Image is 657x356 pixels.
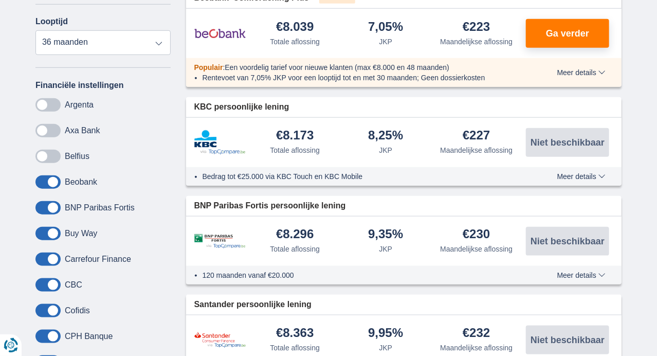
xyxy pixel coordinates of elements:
[194,21,246,46] img: product.pl.alt Beobank
[440,343,513,353] div: Maandelijkse aflossing
[463,129,490,143] div: €227
[463,228,490,242] div: €230
[35,81,124,90] label: Financiële instellingen
[379,244,392,254] div: JKP
[186,62,528,73] div: :
[379,343,392,353] div: JKP
[463,21,490,34] div: €223
[276,21,314,34] div: €8.039
[194,130,246,155] img: product.pl.alt KBC
[531,237,605,246] span: Niet beschikbaar
[276,228,314,242] div: €8.296
[203,270,520,280] li: 120 maanden vanaf €20.000
[368,327,403,341] div: 9,95%
[270,343,320,353] div: Totale aflossing
[270,145,320,155] div: Totale aflossing
[550,271,613,279] button: Meer details
[531,335,605,345] span: Niet beschikbaar
[203,171,520,182] li: Bedrag tot €25.000 via KBC Touch en KBC Mobile
[276,327,314,341] div: €8.363
[276,129,314,143] div: €8.173
[65,229,97,238] label: Buy Way
[379,37,392,47] div: JKP
[194,200,346,212] span: BNP Paribas Fortis persoonlijke lening
[526,19,609,48] button: Ga verder
[379,145,392,155] div: JKP
[531,138,605,147] span: Niet beschikbaar
[526,326,609,354] button: Niet beschikbaar
[65,126,100,135] label: Axa Bank
[270,37,320,47] div: Totale aflossing
[65,152,89,161] label: Belfius
[440,244,513,254] div: Maandelijkse aflossing
[65,100,94,110] label: Argenta
[65,255,131,264] label: Carrefour Finance
[65,203,135,212] label: BNP Paribas Fortis
[550,172,613,181] button: Meer details
[546,29,589,38] span: Ga verder
[65,306,90,315] label: Cofidis
[65,177,97,187] label: Beobank
[557,69,606,76] span: Meer details
[550,68,613,77] button: Meer details
[557,173,606,180] span: Meer details
[463,327,490,341] div: €232
[368,228,403,242] div: 9,35%
[194,101,289,113] span: KBC persoonlijke lening
[368,21,403,34] div: 7,05%
[440,145,513,155] div: Maandelijkse aflossing
[194,332,246,348] img: product.pl.alt Santander
[368,129,403,143] div: 8,25%
[194,63,223,72] span: Populair
[557,272,606,279] span: Meer details
[194,299,312,311] span: Santander persoonlijke lening
[440,37,513,47] div: Maandelijkse aflossing
[225,63,449,72] span: Een voordelig tarief voor nieuwe klanten (max €8.000 en 48 maanden)
[35,17,68,26] label: Looptijd
[65,332,113,341] label: CPH Banque
[270,244,320,254] div: Totale aflossing
[194,234,246,249] img: product.pl.alt BNP Paribas Fortis
[203,73,520,83] li: Rentevoet van 7,05% JKP voor een looptijd tot en met 30 maanden; Geen dossierkosten
[526,227,609,256] button: Niet beschikbaar
[526,128,609,157] button: Niet beschikbaar
[65,280,82,290] label: CBC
